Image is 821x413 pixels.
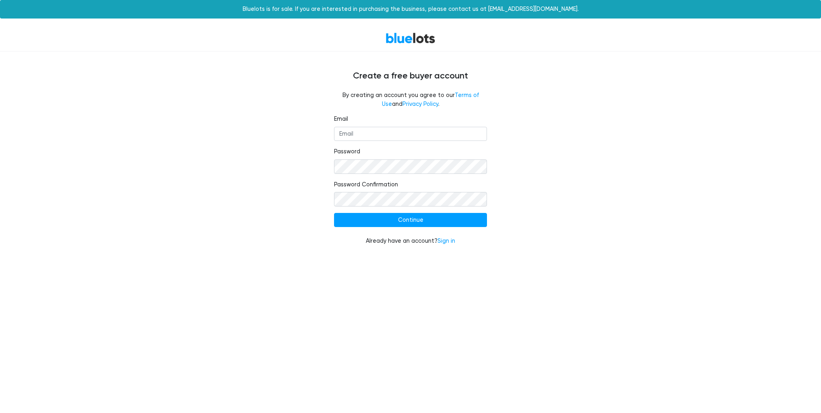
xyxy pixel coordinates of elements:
[334,91,487,108] fieldset: By creating an account you agree to our and .
[386,32,435,44] a: BlueLots
[402,101,438,107] a: Privacy Policy
[169,71,652,81] h4: Create a free buyer account
[437,237,455,244] a: Sign in
[334,127,487,141] input: Email
[334,115,348,124] label: Email
[334,213,487,227] input: Continue
[334,180,398,189] label: Password Confirmation
[334,147,360,156] label: Password
[382,92,479,107] a: Terms of Use
[334,237,487,246] div: Already have an account?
